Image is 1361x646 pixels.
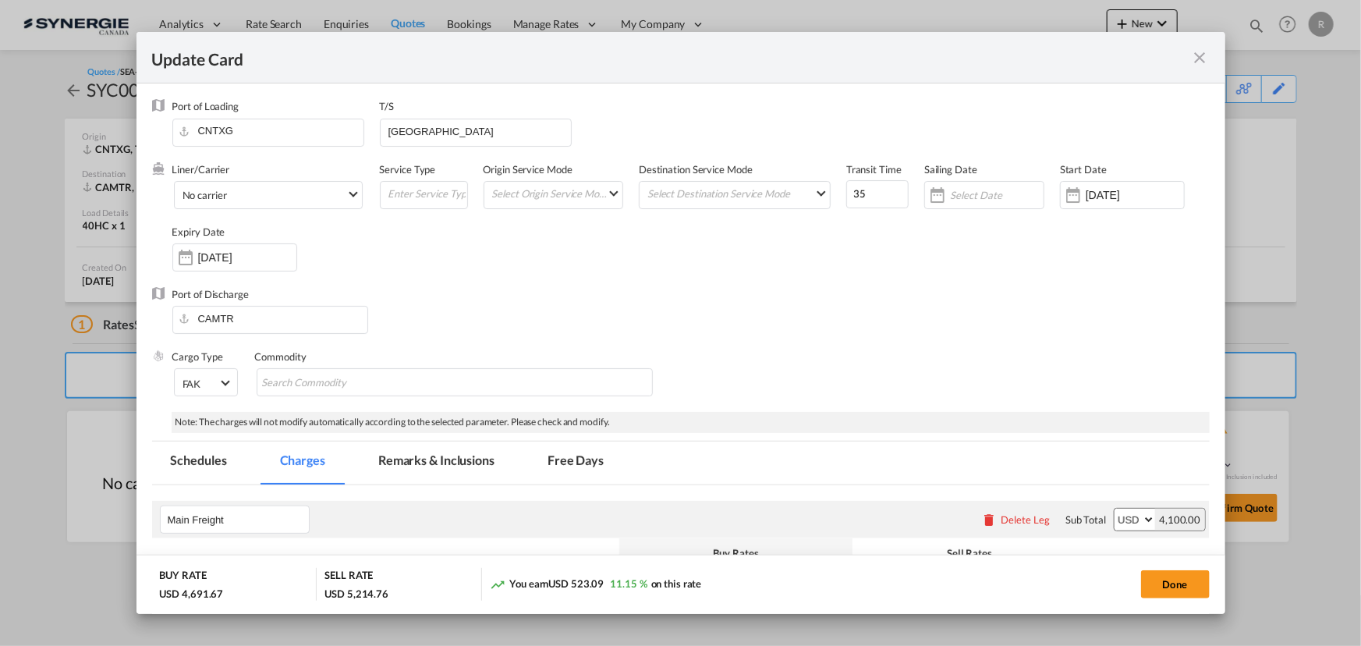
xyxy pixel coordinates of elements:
div: 4,100.00 [1155,509,1204,531]
input: Start Date [1086,189,1184,201]
input: Expiry Date [198,251,296,264]
label: Cargo Type [172,350,223,363]
md-icon: icon-trending-up [490,577,505,592]
label: Origin Service Mode [484,163,572,176]
label: Transit Time [846,163,902,176]
div: Buy Rates [627,546,845,560]
th: Comments [1086,538,1154,599]
md-select: Select Liner: No carrier [174,181,363,209]
md-select: Select Destination Service Mode [646,182,830,204]
div: Note: The charges will not modify automatically according to the selected parameter. Please check... [172,412,1210,433]
label: T/S [380,100,395,112]
div: Delete Leg [1001,513,1050,526]
md-select: Select Origin Service Mode [491,182,623,204]
div: USD 5,214.76 [324,587,388,601]
span: USD 523.09 [548,577,604,590]
md-tab-item: Remarks & Inclusions [360,442,513,484]
div: Sub Total [1065,513,1106,527]
md-icon: icon-delete [981,512,997,527]
label: Destination Service Mode [639,163,753,176]
button: Delete Leg [981,513,1050,526]
label: Port of Discharge [172,288,249,300]
md-tab-item: Schedules [152,442,246,484]
label: Port of Loading [172,100,239,112]
img: cargo.png [152,350,165,362]
input: Enter Service Type [387,182,467,205]
md-select: Select Cargo type: FAK [174,368,238,396]
label: Expiry Date [172,225,225,238]
label: Liner/Carrier [172,163,230,176]
label: Sailing Date [924,163,977,176]
div: Update Card [152,48,1191,67]
md-tab-item: Charges [261,442,344,484]
button: Done [1141,570,1210,598]
div: USD 4,691.67 [160,587,224,601]
label: Start Date [1060,163,1107,176]
div: Sell Rates [860,546,1079,560]
input: Enter T/S [387,119,571,143]
input: Enter Port of Discharge [180,307,367,330]
input: Select Date [950,189,1044,201]
div: FAK [183,378,201,390]
input: Leg Name [168,508,309,531]
div: No carrier [183,189,227,201]
span: 11.15 % [610,577,647,590]
md-icon: icon-close fg-AAA8AD m-0 pointer [1191,48,1210,67]
div: SELL RATE [324,568,373,586]
md-chips-wrap: Chips container with autocompletion. Enter the text area, type text to search, and then use the u... [257,368,653,396]
input: 0 [846,180,909,208]
input: Enter Port of Loading [180,119,363,143]
th: Action [1154,538,1210,599]
md-dialog: Update CardPort of ... [136,32,1225,613]
div: BUY RATE [160,568,207,586]
md-tab-item: Free Days [529,442,622,484]
input: Search Commodity [262,371,405,396]
label: Service Type [380,163,436,176]
md-pagination-wrapper: Use the left and right arrow keys to navigate between tabs [152,442,639,484]
label: Commodity [255,350,307,363]
div: You earn on this rate [490,577,701,593]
